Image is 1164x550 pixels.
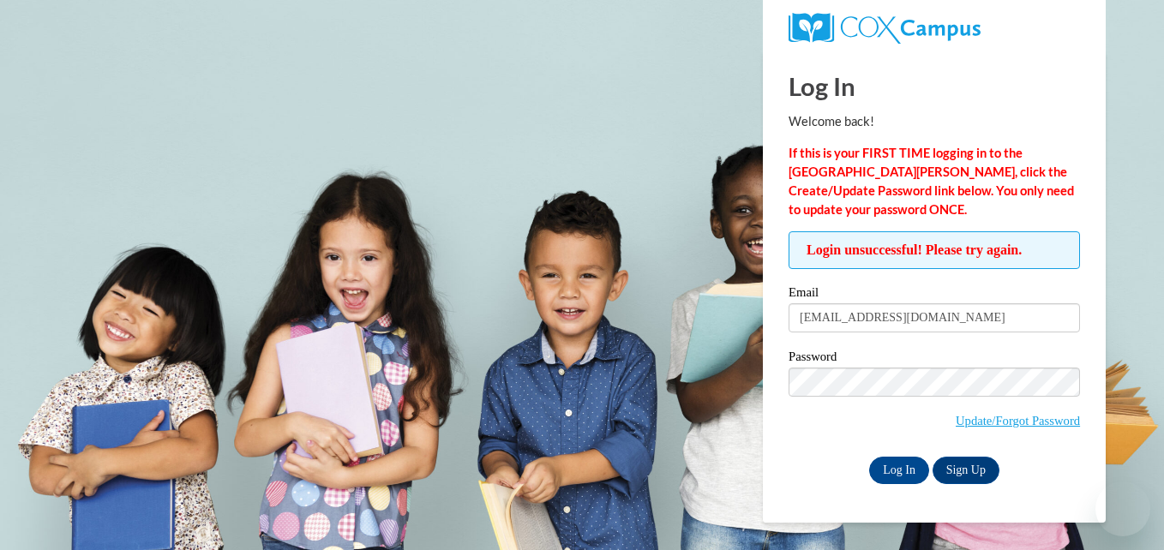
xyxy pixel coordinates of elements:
[789,231,1080,269] span: Login unsuccessful! Please try again.
[789,69,1080,104] h1: Log In
[933,457,999,484] a: Sign Up
[869,457,929,484] input: Log In
[1095,481,1150,536] iframe: Button to launch messaging window
[789,13,981,44] img: COX Campus
[789,112,1080,131] p: Welcome back!
[789,350,1080,368] label: Password
[789,146,1074,217] strong: If this is your FIRST TIME logging in to the [GEOGRAPHIC_DATA][PERSON_NAME], click the Create/Upd...
[789,13,1080,44] a: COX Campus
[956,414,1080,427] a: Update/Forgot Password
[789,286,1080,303] label: Email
